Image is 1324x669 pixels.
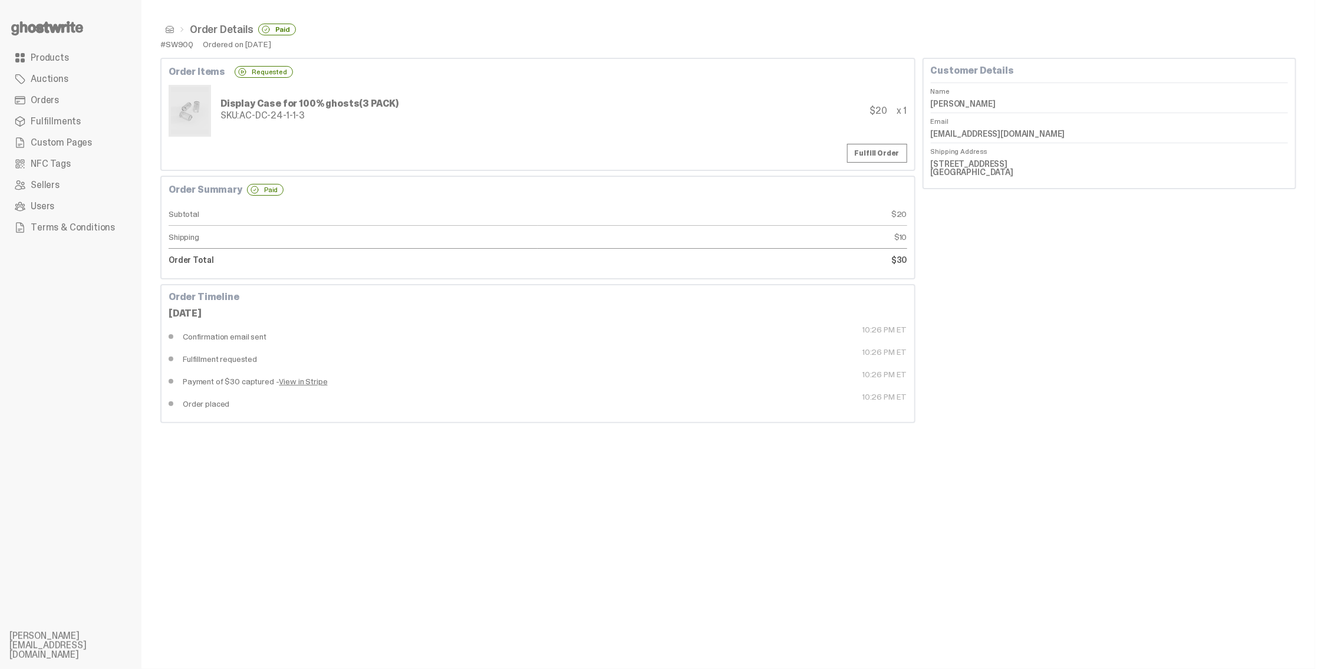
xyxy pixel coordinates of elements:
[538,348,907,370] dt: 10:26 PM ET
[9,111,132,132] a: Fulfillments
[247,184,284,196] div: Paid
[220,111,398,120] div: AC-DC-24-1-1-3
[931,95,1288,113] dd: [PERSON_NAME]
[931,143,1288,155] dt: Shipping Address
[931,155,1288,181] dd: [STREET_ADDRESS] [GEOGRAPHIC_DATA]
[9,47,132,68] a: Products
[171,87,209,134] img: display%20cases%203.png
[169,226,538,249] dt: Shipping
[9,153,132,174] a: NFC Tags
[9,68,132,90] a: Auctions
[174,24,296,35] li: Order Details
[169,249,538,271] dt: Order Total
[538,226,907,249] dd: $10
[31,180,60,190] span: Sellers
[9,174,132,196] a: Sellers
[169,67,225,77] b: Order Items
[169,185,242,195] b: Order Summary
[31,202,54,211] span: Users
[31,95,59,105] span: Orders
[931,125,1288,143] dd: [EMAIL_ADDRESS][DOMAIN_NAME]
[538,393,907,415] dt: 10:26 PM ET
[169,348,538,370] dd: Fulfillment requested
[870,106,888,116] div: $20
[9,132,132,153] a: Custom Pages
[258,24,296,35] div: Paid
[9,90,132,111] a: Orders
[31,53,69,62] span: Products
[897,106,907,116] div: x 1
[169,291,239,303] b: Order Timeline
[931,113,1288,125] dt: Email
[31,74,68,84] span: Auctions
[235,66,293,78] div: Requested
[220,109,239,121] span: SKU:
[538,370,907,393] dt: 10:26 PM ET
[31,159,71,169] span: NFC Tags
[220,99,398,108] div: Display Case for 100% ghosts
[31,117,81,126] span: Fulfillments
[169,309,907,318] div: [DATE]
[931,83,1288,95] dt: Name
[279,377,328,385] a: View in Stripe
[31,223,115,232] span: Terms & Conditions
[203,40,271,48] div: Ordered on [DATE]
[169,393,538,415] dd: Order placed
[9,196,132,217] a: Users
[538,249,907,271] dd: $30
[847,144,907,163] a: Fulfill Order
[160,40,193,48] div: #SW90Q
[9,217,132,238] a: Terms & Conditions
[169,203,538,226] dt: Subtotal
[31,138,92,147] span: Custom Pages
[9,631,151,660] li: [PERSON_NAME][EMAIL_ADDRESS][DOMAIN_NAME]
[169,325,538,348] dd: Confirmation email sent
[169,370,538,393] dd: Payment of $30 captured -
[538,203,907,226] dd: $20
[360,97,399,110] span: (3 PACK)
[931,64,1014,77] b: Customer Details
[538,325,907,348] dt: 10:26 PM ET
